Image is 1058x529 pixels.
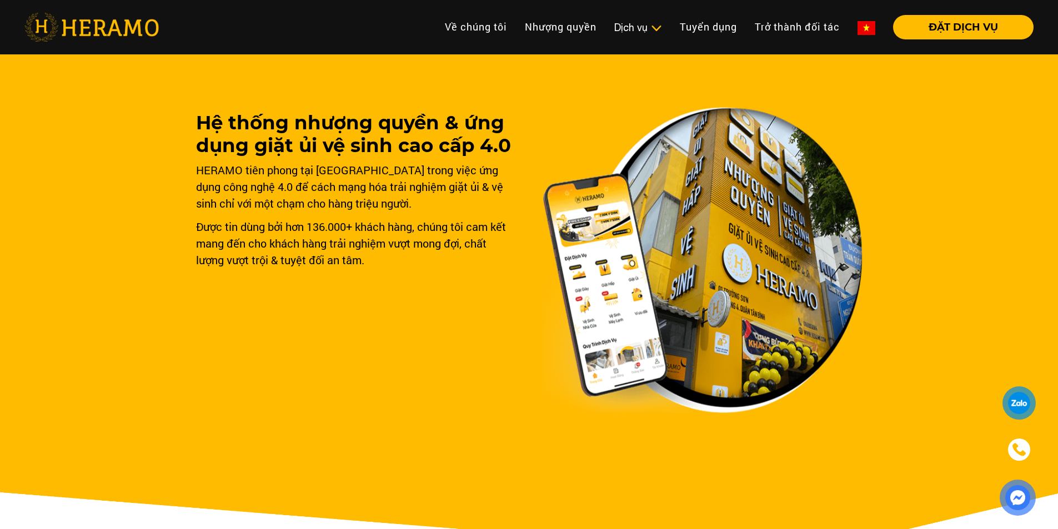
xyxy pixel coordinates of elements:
[1004,435,1035,465] a: phone-icon
[1011,442,1027,457] img: phone-icon
[650,23,662,34] img: subToggleIcon
[516,15,605,39] a: Nhượng quyền
[671,15,746,39] a: Tuyển dụng
[884,22,1034,32] a: ĐẶT DỊCH VỤ
[858,21,875,35] img: vn-flag.png
[746,15,849,39] a: Trở thành đối tác
[196,162,516,211] div: HERAMO tiên phong tại [GEOGRAPHIC_DATA] trong việc ứng dụng công nghệ 4.0 để cách mạng hóa trải n...
[196,112,516,157] h1: Hệ thống nhượng quyền & ứng dụng giặt ủi vệ sinh cao cấp 4.0
[893,15,1034,39] button: ĐẶT DỊCH VỤ
[24,13,159,42] img: heramo-logo.png
[196,218,516,268] div: Được tin dùng bởi hơn 136.000+ khách hàng, chúng tôi cam kết mang đến cho khách hàng trải nghiệm ...
[543,107,863,414] img: banner
[614,20,662,35] div: Dịch vụ
[436,15,516,39] a: Về chúng tôi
